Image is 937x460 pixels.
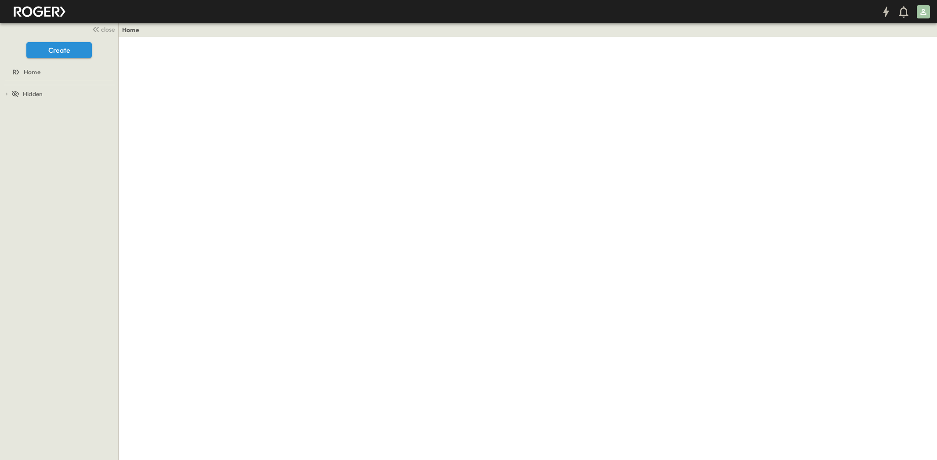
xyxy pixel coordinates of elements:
span: Hidden [23,90,43,98]
button: close [88,23,116,35]
nav: breadcrumbs [122,25,145,34]
span: Home [24,68,40,76]
a: Home [2,66,115,78]
span: close [101,25,115,34]
a: Home [122,25,139,34]
button: Create [26,42,92,58]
